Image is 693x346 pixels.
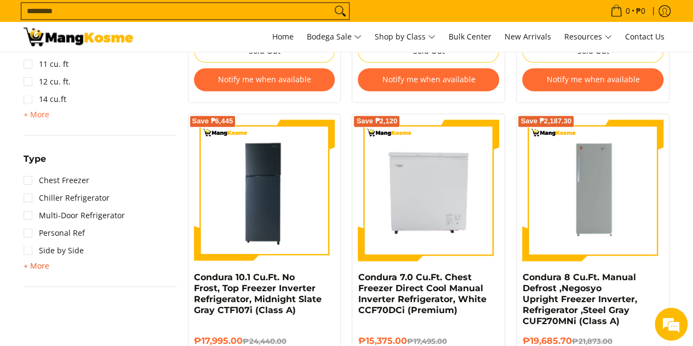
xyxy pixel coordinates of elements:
[369,22,441,52] a: Shop by Class
[520,118,571,124] span: Save ₱2,187.30
[272,31,294,42] span: Home
[505,31,551,42] span: New Arrivals
[192,118,233,124] span: Save ₱6,445
[564,30,612,44] span: Resources
[358,272,486,315] a: Condura 7.0 Cu.Ft. Chest Freezer Direct Cool Manual Inverter Refrigerator, White CCF70DCi (Premium)
[24,262,49,270] span: + More
[625,31,665,42] span: Contact Us
[499,22,557,52] a: New Arrivals
[522,120,663,261] img: condura=8-cubic-feet-single-door-ref-class-c-full-view-mang-kosme
[443,22,497,52] a: Bulk Center
[522,335,663,346] h6: ₱19,685.70
[624,7,632,15] span: 0
[194,272,322,315] a: Condura 10.1 Cu.Ft. No Frost, Top Freezer Inverter Refrigerator, Midnight Slate Gray CTF107i (Cla...
[24,155,46,172] summary: Open
[24,110,49,119] span: + More
[358,335,499,346] h6: ₱15,375.00
[406,336,446,345] del: ₱17,495.00
[24,224,85,242] a: Personal Ref
[571,336,612,345] del: ₱21,873.00
[24,259,49,273] summary: Open
[449,31,491,42] span: Bulk Center
[522,272,637,326] a: Condura 8 Cu.Ft. Manual Defrost ,Negosyo Upright Freezer Inverter, Refrigerator ,Steel Gray CUF27...
[243,336,287,345] del: ₱24,440.00
[522,68,663,91] button: Notify me when available
[24,189,110,207] a: Chiller Refrigerator
[301,22,367,52] a: Bodega Sale
[358,68,499,91] button: Notify me when available
[375,30,436,44] span: Shop by Class
[194,335,335,346] h6: ₱17,995.00
[24,155,46,163] span: Type
[307,30,362,44] span: Bodega Sale
[607,5,649,17] span: •
[24,242,84,259] a: Side by Side
[24,73,71,90] a: 12 cu. ft.
[24,55,68,73] a: 11 cu. ft
[144,22,670,52] nav: Main Menu
[559,22,617,52] a: Resources
[194,68,335,91] button: Notify me when available
[356,118,397,124] span: Save ₱2,120
[24,172,89,189] a: Chest Freezer
[331,3,349,19] button: Search
[24,108,49,121] summary: Open
[24,207,125,224] a: Multi-Door Refrigerator
[358,120,499,261] img: Condura 7.0 Cu.Ft. Chest Freezer Direct Cool Manual Inverter Refrigerator, White CCF70DCi (Premium)
[194,120,335,261] img: Condura 10.1 Cu.Ft. No Frost, Top Freezer Inverter Refrigerator, Midnight Slate Gray CTF107i (Cla...
[620,22,670,52] a: Contact Us
[634,7,647,15] span: ₱0
[24,27,133,46] img: Bodega Sale Refrigerator l Mang Kosme: Home Appliances Warehouse Sale
[24,90,66,108] a: 14 cu.ft
[267,22,299,52] a: Home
